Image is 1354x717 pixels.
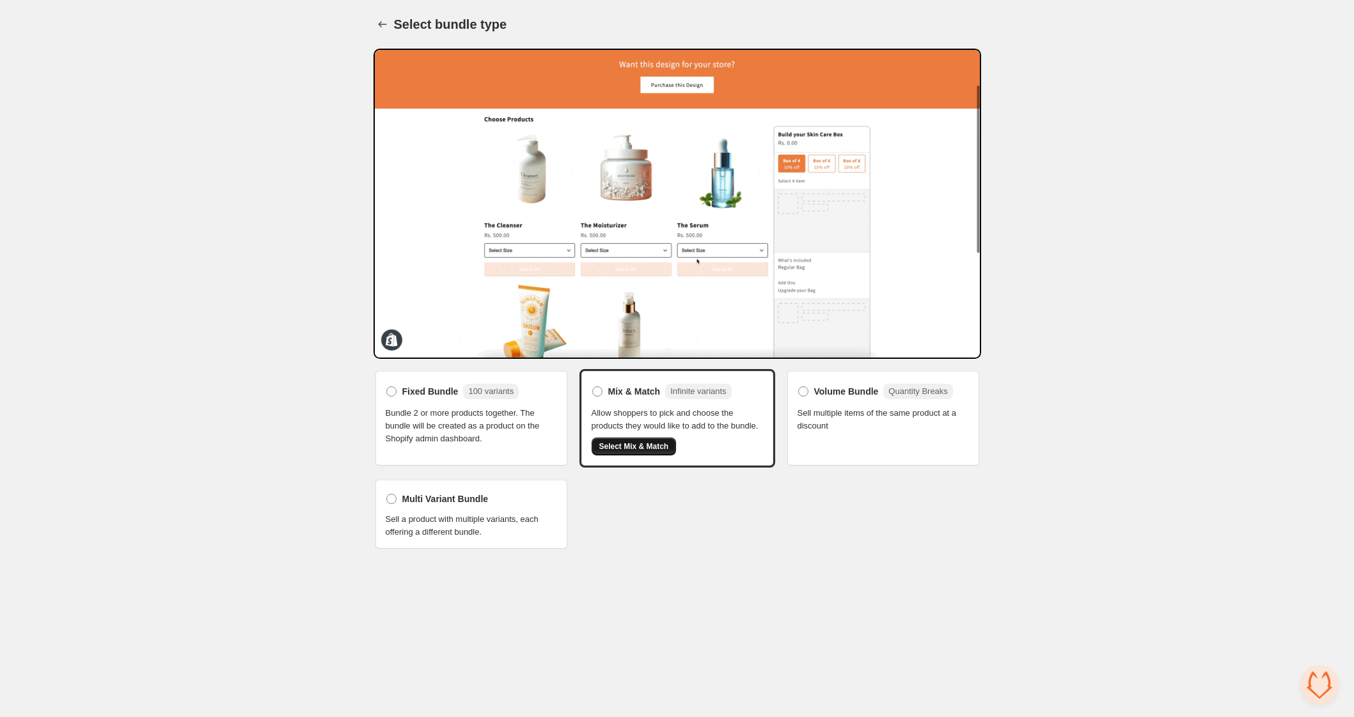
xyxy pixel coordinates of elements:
[592,407,763,432] span: Allow shoppers to pick and choose the products they would like to add to the bundle.
[386,407,557,445] span: Bundle 2 or more products together. The bundle will be created as a product on the Shopify admin ...
[592,437,677,455] button: Select Mix & Match
[386,513,557,539] span: Sell a product with multiple variants, each offering a different bundle.
[599,441,669,452] span: Select Mix & Match
[394,17,507,32] h1: Select bundle type
[1300,666,1339,704] a: Open chat
[402,385,459,398] span: Fixed Bundle
[608,385,661,398] span: Mix & Match
[888,386,948,396] span: Quantity Breaks
[814,385,879,398] span: Volume Bundle
[402,492,489,505] span: Multi Variant Bundle
[374,49,981,359] img: Bundle Preview
[468,386,514,396] span: 100 variants
[798,407,969,432] span: Sell multiple items of the same product at a discount
[374,15,391,33] button: Back
[670,386,726,396] span: Infinite variants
